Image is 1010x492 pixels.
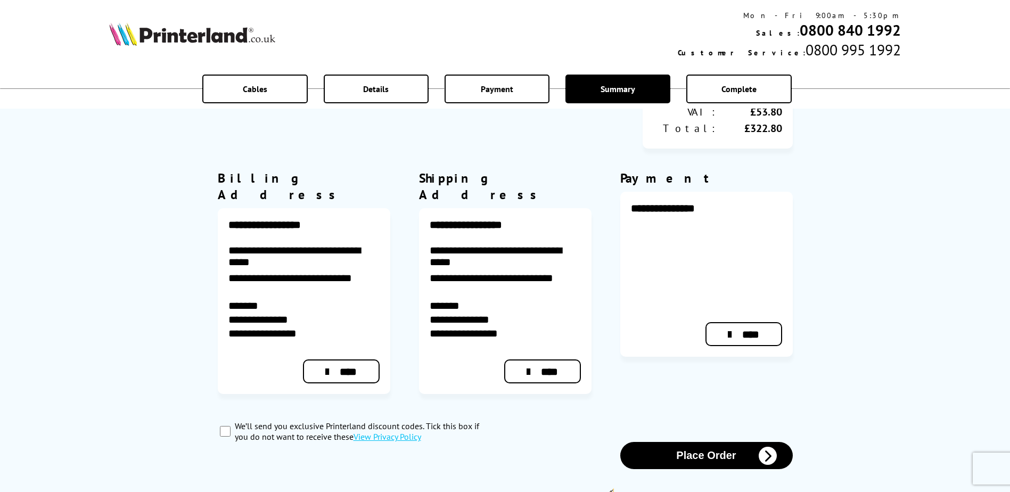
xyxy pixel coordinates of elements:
[243,84,267,94] span: Cables
[678,11,901,20] div: Mon - Fri 9:00am - 5:30pm
[481,84,513,94] span: Payment
[718,105,782,119] div: £53.80
[109,22,275,46] img: Printerland Logo
[678,48,806,58] span: Customer Service:
[800,20,901,40] a: 0800 840 1992
[718,121,782,135] div: £322.80
[354,431,421,442] a: modal_privacy
[806,40,901,60] span: 0800 995 1992
[756,28,800,38] span: Sales:
[220,426,231,437] input: true
[419,170,592,203] div: Shipping Address
[235,421,494,442] label: We’ll send you exclusive Printerland discount codes. Tick this box if you do not want to receive ...
[218,170,390,203] div: Billing Address
[620,170,793,186] div: Payment
[363,84,389,94] span: Details
[653,121,718,135] div: Total:
[653,105,718,119] div: VAT:
[601,84,635,94] span: Summary
[620,442,793,469] button: Place Order
[721,84,757,94] span: Complete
